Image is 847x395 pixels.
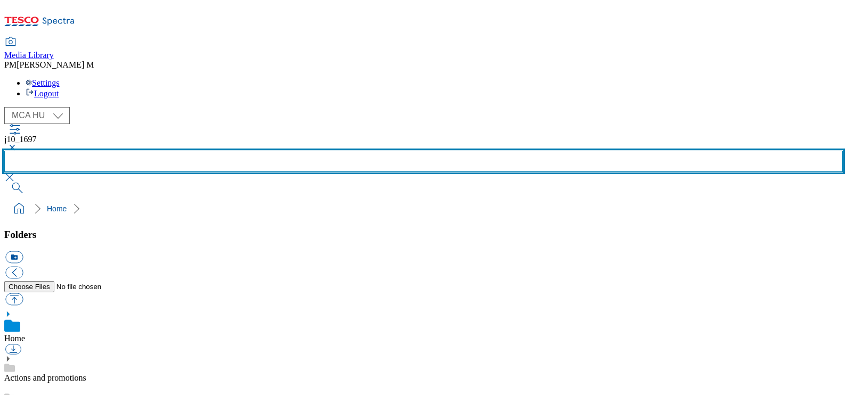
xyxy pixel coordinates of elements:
[11,200,28,217] a: home
[4,334,25,343] a: Home
[4,373,86,382] a: Actions and promotions
[47,204,67,213] a: Home
[4,199,843,219] nav: breadcrumb
[4,38,54,60] a: Media Library
[4,135,36,144] span: j10_1697
[4,60,17,69] span: PM
[4,229,843,241] h3: Folders
[26,89,59,98] a: Logout
[26,78,60,87] a: Settings
[17,60,94,69] span: [PERSON_NAME] M
[4,51,54,60] span: Media Library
